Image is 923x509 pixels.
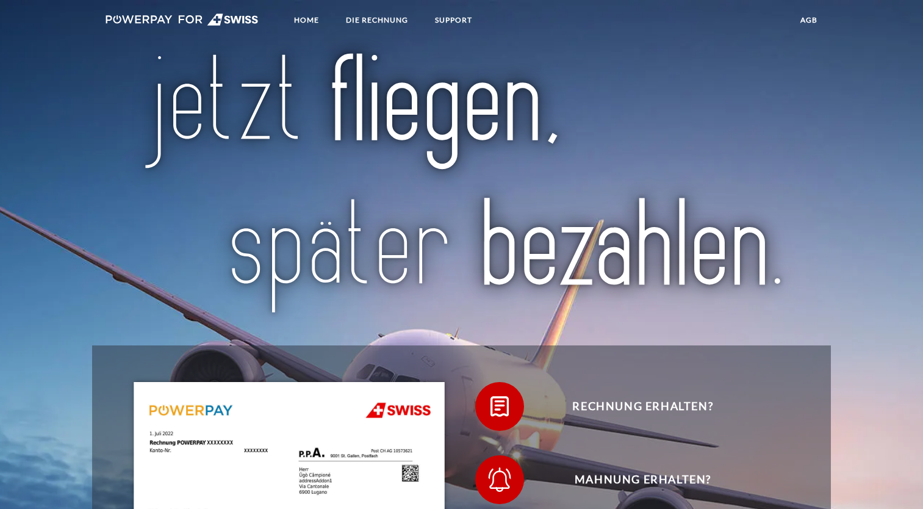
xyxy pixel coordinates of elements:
[336,9,418,31] a: DIE RECHNUNG
[475,455,792,504] button: Mahnung erhalten?
[106,13,259,26] img: logo-swiss-white.svg
[484,391,515,422] img: qb_bill.svg
[790,9,828,31] a: agb
[425,9,483,31] a: SUPPORT
[475,382,792,431] button: Rechnung erhalten?
[494,455,792,504] span: Mahnung erhalten?
[138,51,785,319] img: title-swiss_de.svg
[484,464,515,495] img: qb_bell.svg
[284,9,329,31] a: Home
[494,382,792,431] span: Rechnung erhalten?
